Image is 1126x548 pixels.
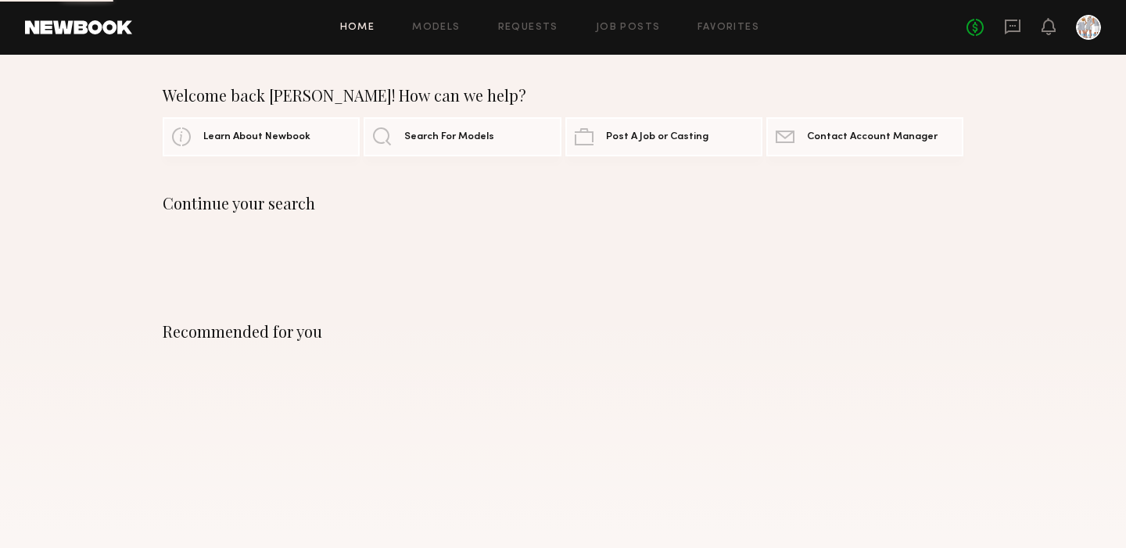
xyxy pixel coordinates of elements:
[596,23,661,33] a: Job Posts
[364,117,561,156] a: Search For Models
[163,86,963,105] div: Welcome back [PERSON_NAME]! How can we help?
[163,322,963,341] div: Recommended for you
[565,117,762,156] a: Post A Job or Casting
[340,23,375,33] a: Home
[203,132,310,142] span: Learn About Newbook
[163,194,963,213] div: Continue your search
[163,117,360,156] a: Learn About Newbook
[606,132,708,142] span: Post A Job or Casting
[697,23,759,33] a: Favorites
[498,23,558,33] a: Requests
[807,132,938,142] span: Contact Account Manager
[412,23,460,33] a: Models
[766,117,963,156] a: Contact Account Manager
[404,132,494,142] span: Search For Models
